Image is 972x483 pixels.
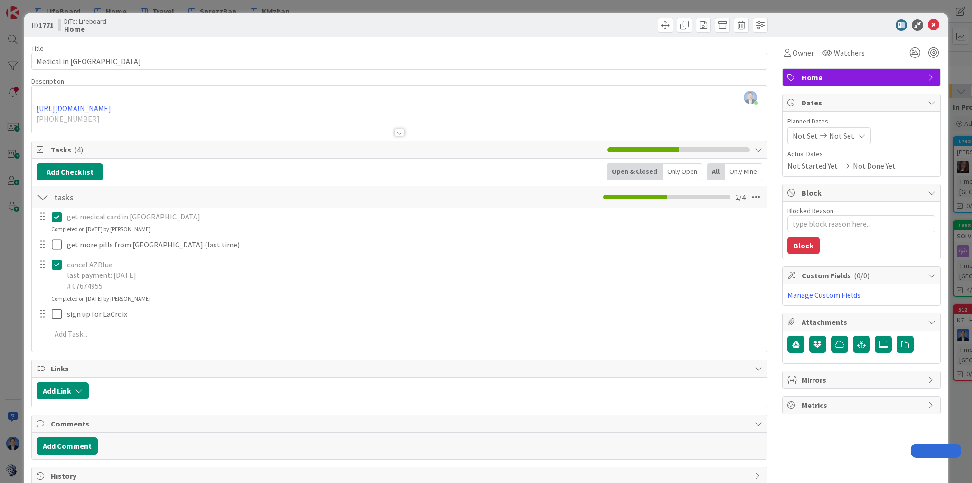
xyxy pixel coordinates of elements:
[802,316,923,328] span: Attachments
[802,374,923,386] span: Mirrors
[725,163,762,180] div: Only Mine
[67,281,760,292] p: # 07674955
[31,77,64,85] span: Description
[663,163,702,180] div: Only Open
[51,363,750,374] span: Links
[37,163,103,180] button: Add Checklist
[802,270,923,281] span: Custom Fields
[787,160,838,171] span: Not Started Yet
[63,256,764,294] div: To enrich screen reader interactions, please activate Accessibility in Grammarly extension settings
[67,270,760,281] p: last payment: [DATE]
[787,237,820,254] button: Block
[31,19,54,31] span: ID
[829,130,854,142] span: Not Set
[707,163,725,180] div: All
[51,418,750,429] span: Comments
[51,144,603,155] span: Tasks
[802,97,923,108] span: Dates
[38,20,54,30] b: 1771
[802,72,923,83] span: Home
[853,160,896,171] span: Not Done Yet
[787,290,860,300] a: Manage Custom Fields
[37,104,111,113] a: [URL][DOMAIN_NAME]
[37,382,89,399] button: Add Link
[67,309,760,320] p: sign up for LaCroix
[31,44,44,53] label: Title
[787,116,935,126] span: Planned Dates
[37,437,98,455] button: Add Comment
[802,399,923,411] span: Metrics
[802,187,923,199] span: Block
[834,47,865,58] span: Watchers
[607,163,663,180] div: Open & Closed
[854,271,869,280] span: ( 0/0 )
[793,47,814,58] span: Owner
[787,207,833,215] label: Blocked Reason
[51,225,150,234] div: Completed on [DATE] by [PERSON_NAME]
[51,470,750,482] span: History
[31,53,767,70] input: type card name here...
[64,18,106,25] span: DiTo: Lifeboard
[51,294,150,303] div: Completed on [DATE] by [PERSON_NAME]
[787,149,935,159] span: Actual Dates
[51,189,264,206] input: Add Checklist...
[735,191,746,203] span: 2 / 4
[744,91,757,104] img: 0C7sLYpboC8qJ4Pigcws55mStztBx44M.png
[74,145,83,154] span: ( 4 )
[793,130,818,142] span: Not Set
[64,25,106,33] b: Home
[67,259,760,270] p: cancel AZBlue
[67,211,760,222] p: get medical card in [GEOGRAPHIC_DATA]
[67,239,760,250] p: get more pills from [GEOGRAPHIC_DATA] (last time)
